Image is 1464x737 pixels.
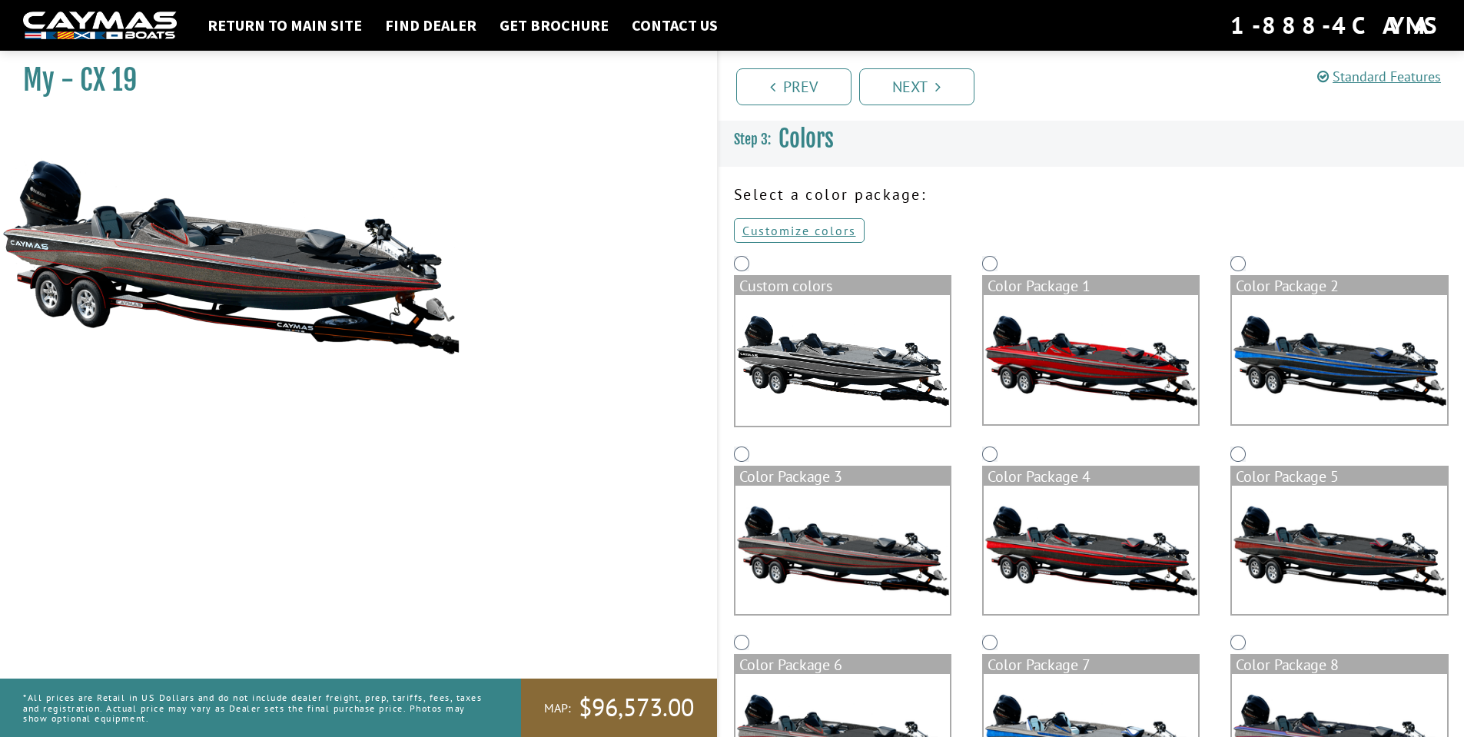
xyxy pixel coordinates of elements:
[984,486,1198,615] img: color_package_305.png
[735,656,950,674] div: Color Package 6
[624,15,725,35] a: Contact Us
[377,15,484,35] a: Find Dealer
[23,63,679,98] h1: My - CX 19
[1232,277,1446,295] div: Color Package 2
[492,15,616,35] a: Get Brochure
[735,277,950,295] div: Custom colors
[521,679,717,737] a: MAP:$96,573.00
[1232,467,1446,486] div: Color Package 5
[734,183,1449,206] p: Select a color package:
[735,486,950,615] img: color_package_304.png
[579,692,694,724] span: $96,573.00
[734,218,865,243] a: Customize colors
[1317,68,1441,85] a: Standard Features
[735,467,950,486] div: Color Package 3
[544,700,571,716] span: MAP:
[984,656,1198,674] div: Color Package 7
[23,12,177,40] img: white-logo-c9c8dbefe5ff5ceceb0f0178aa75bf4bb51f6bca0971e226c86eb53dfe498488.png
[984,277,1198,295] div: Color Package 1
[1232,295,1446,424] img: color_package_303.png
[23,685,486,731] p: *All prices are Retail in US Dollars and do not include dealer freight, prep, tariffs, fees, taxe...
[859,68,974,105] a: Next
[1232,486,1446,615] img: color_package_306.png
[1232,656,1446,674] div: Color Package 8
[984,295,1198,424] img: color_package_302.png
[735,295,950,426] img: cx-Base-Layer.png
[200,15,370,35] a: Return to main site
[984,467,1198,486] div: Color Package 4
[1230,8,1441,42] div: 1-888-4CAYMAS
[736,68,852,105] a: Prev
